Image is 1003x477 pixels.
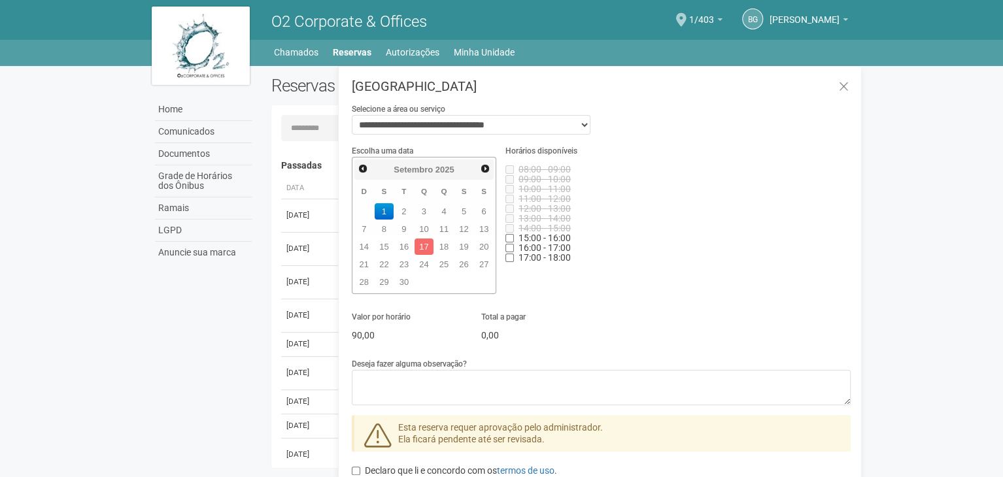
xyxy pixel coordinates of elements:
span: Horário indisponível [518,233,571,243]
a: LGPD [155,220,252,242]
a: 9 [395,221,414,237]
td: [DATE] [281,414,333,438]
a: 1 [375,203,394,220]
span: Sexta [462,187,467,195]
a: Autorizações [386,43,439,61]
td: Sala de Reunião Interna 1 Bloco 4 (até 30 pessoas) [333,438,711,471]
a: Documentos [155,143,252,165]
td: Sala de Reunião Interna 1 Bloco 4 (até 30 pessoas) [333,414,711,438]
a: Anterior [356,161,371,176]
a: 26 [454,256,473,272]
a: 27 [475,256,494,272]
label: Selecione a área ou serviço [352,103,445,115]
a: 10 [415,221,433,237]
span: Domingo [362,187,367,195]
a: 19 [454,238,473,255]
a: 23 [395,256,414,272]
input: 11:00 - 12:00 [505,195,514,203]
input: Declaro que li e concordo com ostermos de uso. [352,467,360,475]
a: 14 [355,238,374,255]
label: Total a pagar [481,311,526,323]
span: Horário indisponível [518,174,571,184]
span: Terça [401,187,406,195]
label: Horários disponíveis [505,145,577,157]
a: 2 [395,203,414,220]
span: Horário indisponível [518,213,571,223]
a: 16 [395,238,414,255]
a: 7 [355,221,374,237]
span: Anterior [358,163,368,174]
span: Próximo [480,163,490,174]
a: 15 [375,238,394,255]
label: Valor por horário [352,311,411,323]
td: [DATE] [281,438,333,471]
a: BG [742,8,763,29]
a: 5 [454,203,473,220]
td: Sala de Reunião Interna 1 Bloco 2 (até 30 pessoas) [333,332,711,356]
td: Sala de Reunião Interna 1 Bloco 2 (até 30 pessoas) [333,199,711,232]
td: [DATE] [281,332,333,356]
a: 28 [355,274,374,290]
span: Horário indisponível [518,193,571,204]
a: 1/403 [689,16,722,27]
th: Data [281,178,333,199]
a: 8 [375,221,394,237]
span: Horário indisponível [518,252,571,263]
input: 17:00 - 18:00 [505,254,514,262]
span: Horário indisponível [518,164,571,174]
img: logo.jpg [152,7,250,85]
a: Reservas [333,43,371,61]
a: 17 [415,238,433,255]
a: 6 [475,203,494,220]
td: [DATE] [281,299,333,332]
a: 20 [475,238,494,255]
a: 18 [435,238,454,255]
a: 30 [395,274,414,290]
input: 12:00 - 13:00 [505,205,514,213]
a: Grade de Horários dos Ônibus [155,165,252,197]
label: Deseja fazer alguma observação? [352,358,467,370]
input: 10:00 - 11:00 [505,185,514,193]
input: 13:00 - 14:00 [505,214,514,223]
h4: Passadas [281,161,841,171]
span: Segunda [381,187,386,195]
a: 12 [454,221,473,237]
span: Horário indisponível [518,203,571,214]
a: 22 [375,256,394,272]
a: 13 [475,221,494,237]
p: 0,00 [481,329,591,341]
a: 29 [375,274,394,290]
th: Área ou Serviço [333,178,711,199]
td: [DATE] [281,389,333,414]
span: Setembro [394,165,433,174]
a: [PERSON_NAME] [770,16,848,27]
a: 21 [355,256,374,272]
span: Sábado [481,187,486,195]
td: Sala de Reunião Interna 1 Bloco 4 (até 30 pessoas) [333,232,711,265]
td: [DATE] [281,199,333,232]
a: 3 [415,203,433,220]
a: Minha Unidade [454,43,515,61]
span: O2 Corporate & Offices [271,12,427,31]
input: 09:00 - 10:00 [505,175,514,184]
span: Quarta [421,187,427,195]
h3: [GEOGRAPHIC_DATA] [352,80,851,93]
input: 16:00 - 17:00 [505,244,514,252]
a: Home [155,99,252,121]
input: 15:00 - 16:00 [505,234,514,242]
input: 08:00 - 09:00 [505,165,514,174]
a: 11 [435,221,454,237]
a: 25 [435,256,454,272]
a: Próximo [477,161,492,176]
span: 2025 [435,165,454,174]
td: [DATE] [281,265,333,299]
a: Anuncie sua marca [155,242,252,263]
label: Escolha uma data [352,145,413,157]
input: 14:00 - 15:00 [505,224,514,233]
span: Horário indisponível [518,184,571,194]
td: Sala de Reunião Interna 1 Bloco 2 (até 30 pessoas) [333,299,711,332]
td: Sala de Reunião Interna 1 Bloco 2 (até 30 pessoas) [333,356,711,389]
div: Esta reserva requer aprovação pelo administrador. Ela ficará pendente até ser revisada. [352,415,851,452]
span: Horário indisponível [518,242,571,253]
a: 4 [435,203,454,220]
